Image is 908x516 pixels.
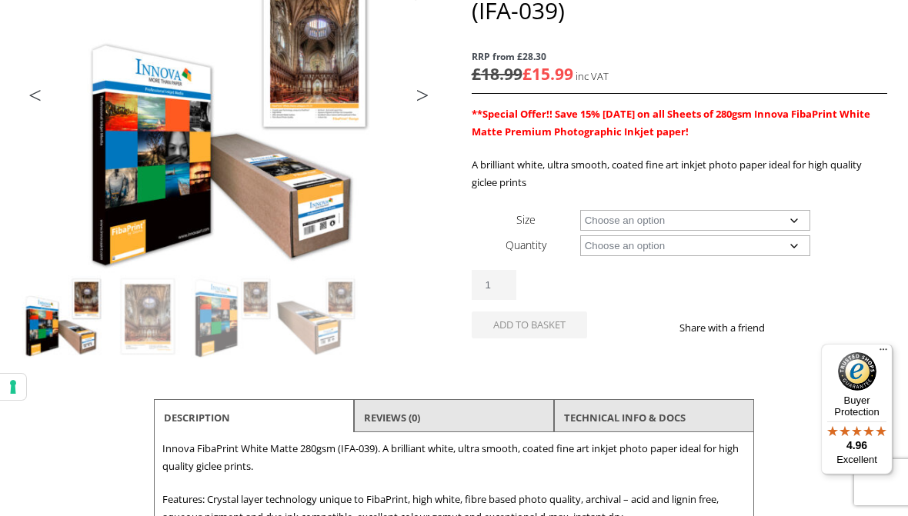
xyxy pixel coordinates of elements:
a: TECHNICAL INFO & DOCS [564,404,686,431]
bdi: 18.99 [472,63,522,85]
button: Trusted Shops TrustmarkBuyer Protection4.96Excellent [821,344,893,474]
bdi: 15.99 [522,63,573,85]
img: email sharing button [820,321,833,334]
a: Reviews (0) [364,404,420,431]
p: Share with a friend [679,319,783,337]
img: Trusted Shops Trustmark [838,352,876,391]
img: Innova FibaPrint White Matte 280gsm (IFA-039) [22,275,105,358]
img: Innova FibaPrint White Matte 280gsm (IFA-039) - Image 4 [275,275,359,358]
label: Size [516,212,536,227]
button: Menu [874,344,893,362]
p: Innova FibaPrint White Matte 280gsm (IFA-039). A brilliant white, ultra smooth, coated fine art i... [162,440,746,475]
span: 4.96 [846,439,867,451]
button: Add to basket [472,311,587,338]
img: facebook sharing button [783,321,796,334]
a: Description [164,404,230,431]
p: A brilliant white, ultra smooth, coated fine art inkjet photo paper ideal for high quality giclee... [472,156,887,191]
span: £ [522,63,532,85]
span: RRP from £28.30 [472,48,887,65]
img: Innova FibaPrint White Matte 280gsm (IFA-039) - Image 2 [106,275,189,358]
label: Quantity [506,238,546,252]
p: Excellent [821,454,893,466]
img: Innova FibaPrint White Matte 280gsm (IFA-039) - Image 3 [191,275,274,358]
span: **Special Offer!! Save 15% [DATE] on all Sheets of 280gsm Innova FibaPrint White Matte Premium Ph... [472,107,870,138]
input: Product quantity [472,270,516,300]
p: Buyer Protection [821,394,893,418]
img: twitter sharing button [802,321,814,334]
span: £ [472,63,481,85]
